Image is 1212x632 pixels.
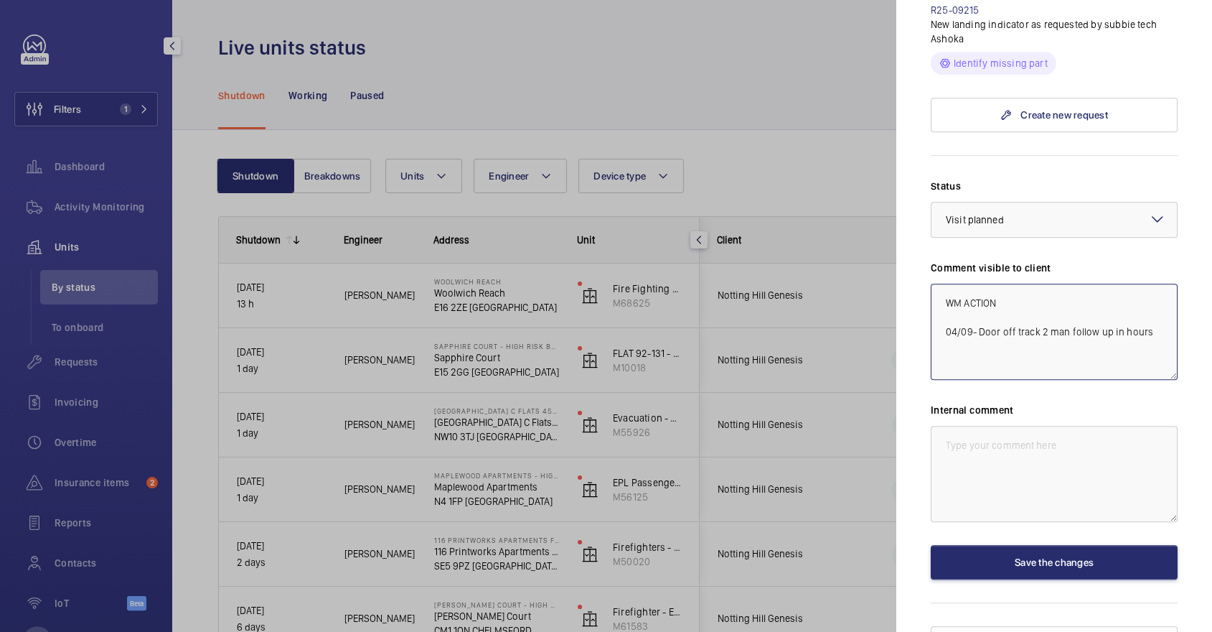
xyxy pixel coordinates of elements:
[931,261,1178,275] label: Comment visible to client
[931,545,1178,580] button: Save the changes
[931,4,980,16] a: R25-09215
[931,17,1178,46] p: New landing indicator as requested by subbie tech Ashoka
[931,179,1178,193] label: Status
[931,98,1178,132] a: Create new request
[954,56,1048,70] p: Identify missing part
[931,403,1178,417] label: Internal comment
[946,214,1004,226] span: Visit planned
